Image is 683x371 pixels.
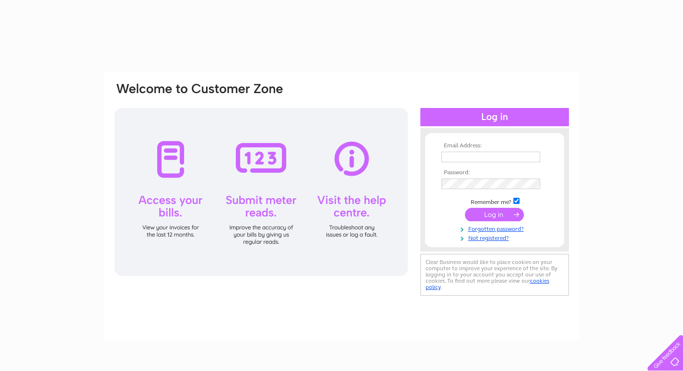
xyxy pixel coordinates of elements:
a: Forgotten password? [441,224,550,233]
input: Submit [465,208,524,221]
th: Password: [439,169,550,176]
a: cookies policy [426,277,549,290]
a: Not registered? [441,233,550,242]
td: Remember me? [439,196,550,206]
th: Email Address: [439,143,550,149]
div: Clear Business would like to place cookies on your computer to improve your experience of the sit... [420,254,569,296]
